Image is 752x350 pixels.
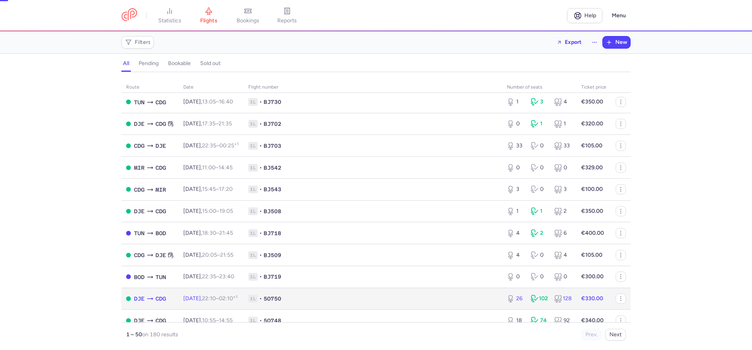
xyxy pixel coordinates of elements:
span: BJ719 [264,273,281,281]
span: DJE [134,316,145,325]
span: [DATE], [183,164,233,171]
time: 16:40 [219,98,233,105]
span: BOD [134,273,145,281]
strong: €340.00 [581,317,604,324]
span: – [202,120,232,127]
span: – [202,273,234,280]
div: 4 [507,229,524,237]
th: Flight number [244,82,502,93]
time: 22:35 [202,273,216,280]
button: Export [551,36,587,49]
time: 19:05 [219,208,233,214]
span: Filters [135,39,151,45]
span: BJ702 [264,120,281,128]
span: – [202,252,233,258]
span: – [202,208,233,214]
div: 26 [507,295,524,303]
div: 0 [554,164,572,172]
strong: €105.00 [581,252,602,258]
span: CDG [155,316,166,325]
strong: €330.00 [581,295,603,302]
span: 1L [248,229,258,237]
strong: €105.00 [581,142,602,149]
div: 0 [531,142,548,150]
time: 22:10 [202,295,216,302]
strong: €300.00 [581,273,604,280]
strong: €400.00 [581,230,604,236]
span: • [259,164,262,172]
span: Export [565,39,582,45]
th: number of seats [502,82,577,93]
span: [DATE], [183,142,239,149]
time: 13:05 [202,98,216,105]
span: reports [277,17,297,24]
span: CDG [155,120,166,128]
span: • [259,207,262,215]
div: 0 [531,251,548,259]
span: TUN [155,273,166,281]
button: New [603,36,630,48]
div: 0 [531,273,548,281]
span: flights [200,17,217,24]
div: 18 [507,317,524,325]
h4: all [123,60,129,67]
span: 1L [248,98,258,106]
span: • [259,142,262,150]
div: 3 [531,98,548,106]
span: on 180 results [142,331,178,338]
span: CDG [134,141,145,150]
time: 14:45 [219,164,233,171]
time: 22:35 [202,142,216,149]
a: reports [268,7,307,24]
span: – [202,164,233,171]
button: Menu [607,8,631,23]
span: BOD [155,229,166,238]
div: 2 [531,229,548,237]
span: [DATE], [183,230,233,236]
div: 1 [531,207,548,215]
span: – [202,230,233,236]
span: – [202,186,233,192]
h4: pending [139,60,159,67]
h4: sold out [200,60,221,67]
span: TUN [134,98,145,107]
div: 0 [507,120,524,128]
span: [DATE], [183,317,233,324]
span: • [259,229,262,237]
span: 1L [248,120,258,128]
span: 1L [248,317,258,325]
span: Help [584,13,596,18]
div: 1 [531,120,548,128]
strong: €320.00 [581,120,603,127]
div: 4 [507,251,524,259]
time: 00:25 [219,142,239,149]
div: 0 [507,273,524,281]
strong: €350.00 [581,98,603,105]
span: MIR [155,185,166,194]
time: 23:40 [219,273,234,280]
span: • [259,317,262,325]
span: 1L [248,185,258,193]
div: 102 [531,295,548,303]
time: 14:55 [219,317,233,324]
strong: €350.00 [581,208,603,214]
div: 33 [507,142,524,150]
span: 5O748 [264,317,281,325]
span: • [259,120,262,128]
span: • [259,273,262,281]
span: 1L [248,142,258,150]
span: • [259,185,262,193]
span: DJE [155,141,166,150]
span: [DATE], [183,120,232,127]
span: statistics [158,17,181,24]
th: route [121,82,179,93]
span: BJ509 [264,251,281,259]
div: 6 [554,229,572,237]
span: New [615,39,627,45]
span: 1L [248,164,258,172]
span: BJ543 [264,185,281,193]
span: • [259,98,262,106]
h4: bookable [168,60,191,67]
span: CDG [155,98,166,107]
span: CDG [134,185,145,194]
